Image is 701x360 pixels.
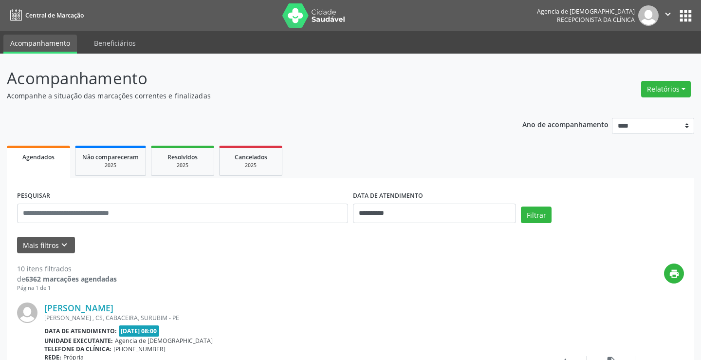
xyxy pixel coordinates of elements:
img: img [638,5,659,26]
b: Unidade executante: [44,337,113,345]
p: Ano de acompanhamento [522,118,609,130]
button: print [664,264,684,284]
button: Mais filtroskeyboard_arrow_down [17,237,75,254]
a: [PERSON_NAME] [44,303,113,313]
span: Cancelados [235,153,267,161]
span: Agencia de [DEMOGRAPHIC_DATA] [115,337,213,345]
label: PESQUISAR [17,189,50,204]
label: DATA DE ATENDIMENTO [353,189,423,204]
button: Relatórios [641,81,691,97]
span: [DATE] 08:00 [119,325,160,337]
div: Agencia de [DEMOGRAPHIC_DATA] [537,7,635,16]
i:  [663,9,673,19]
div: 2025 [82,162,139,169]
a: Beneficiários [87,35,143,52]
a: Central de Marcação [7,7,84,23]
i: keyboard_arrow_down [59,240,70,250]
p: Acompanhamento [7,66,488,91]
b: Telefone da clínica: [44,345,111,353]
span: Recepcionista da clínica [557,16,635,24]
div: Página 1 de 1 [17,284,117,292]
b: Data de atendimento: [44,327,117,335]
img: img [17,303,37,323]
span: Agendados [22,153,55,161]
button: apps [677,7,694,24]
div: [PERSON_NAME] , CS, CABACEIRA, SURUBIM - PE [44,314,538,322]
p: Acompanhe a situação das marcações correntes e finalizadas [7,91,488,101]
span: Resolvidos [167,153,198,161]
div: 2025 [226,162,275,169]
strong: 6362 marcações agendadas [25,274,117,284]
button: Filtrar [521,207,552,223]
i: print [669,268,680,279]
span: [PHONE_NUMBER] [113,345,166,353]
a: Acompanhamento [3,35,77,54]
div: de [17,274,117,284]
span: Central de Marcação [25,11,84,19]
span: Não compareceram [82,153,139,161]
div: 10 itens filtrados [17,264,117,274]
div: 2025 [158,162,207,169]
button:  [659,5,677,26]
